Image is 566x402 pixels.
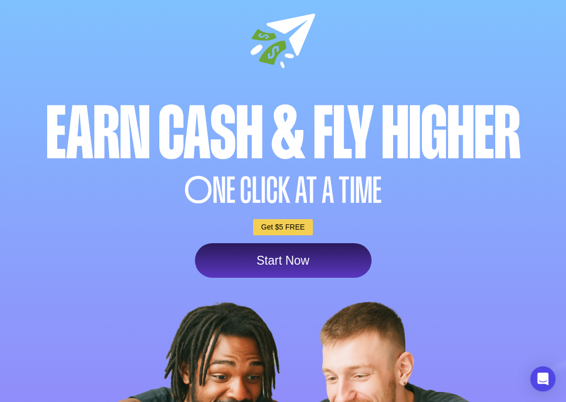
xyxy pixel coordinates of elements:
[184,172,213,209] span: O
[9,97,557,170] div: Earn Cash & Fly higher
[9,172,557,209] div: NE CLICK AT A TIME
[253,219,312,235] a: Get $5 FREE
[195,243,372,278] a: Start Now
[530,366,556,392] div: Open Intercom Messenger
